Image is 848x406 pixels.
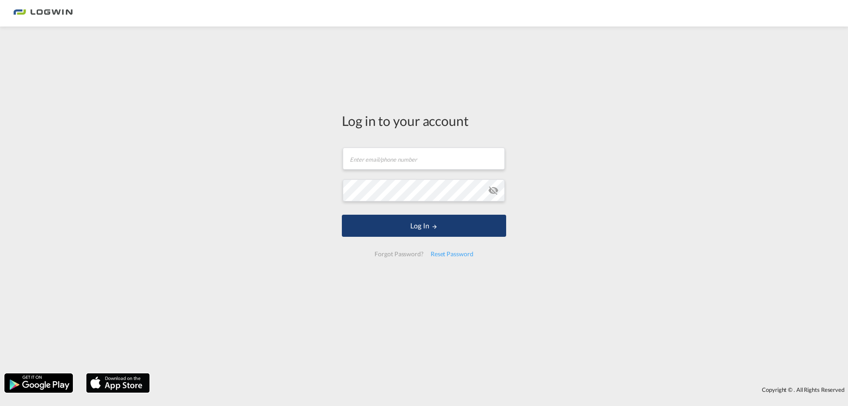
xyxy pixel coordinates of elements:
button: LOGIN [342,215,506,237]
div: Forgot Password? [371,246,427,262]
div: Reset Password [427,246,477,262]
div: Log in to your account [342,111,506,130]
img: apple.png [85,372,151,394]
img: bc73a0e0d8c111efacd525e4c8ad7d32.png [13,4,73,23]
img: google.png [4,372,74,394]
div: Copyright © . All Rights Reserved [154,382,848,397]
input: Enter email/phone number [343,148,505,170]
md-icon: icon-eye-off [488,185,499,196]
